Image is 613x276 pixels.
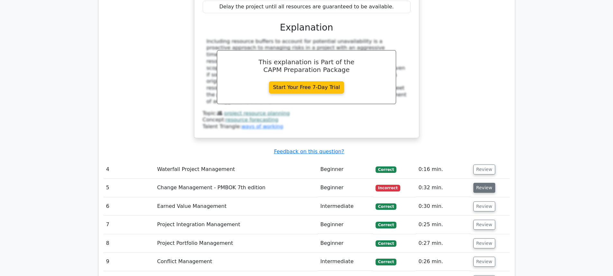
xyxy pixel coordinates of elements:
td: Beginner [318,160,373,179]
a: project resource planning [224,110,290,116]
div: Delay the project until all resources are guaranteed to be available. [203,1,411,13]
td: 0:16 min. [416,160,470,179]
span: Correct [376,240,396,247]
a: Start Your Free 7-Day Trial [269,81,344,93]
span: Correct [376,259,396,265]
div: Topic: [203,110,411,117]
span: Correct [376,166,396,173]
div: Talent Triangle: [203,110,411,130]
button: Review [473,165,495,174]
td: Waterfall Project Management [154,160,318,179]
button: Review [473,183,495,193]
td: Change Management - PMBOK 7th edition [154,179,318,197]
td: 0:30 min. [416,197,470,216]
a: Feedback on this question? [274,148,344,155]
td: Earned Value Management [154,197,318,216]
td: Conflict Management [154,253,318,271]
button: Review [473,201,495,211]
span: Correct [376,203,396,210]
td: Beginner [318,216,373,234]
td: 7 [104,216,155,234]
td: 6 [104,197,155,216]
button: Review [473,257,495,267]
div: Including resource buffers to account for potential unavailability is a proactive approach to man... [207,38,407,105]
td: 0:32 min. [416,179,470,197]
td: 4 [104,160,155,179]
td: 8 [104,234,155,253]
a: resource forecasting [226,117,278,123]
span: Incorrect [376,185,400,191]
td: 0:26 min. [416,253,470,271]
button: Review [473,220,495,230]
td: 0:27 min. [416,234,470,253]
a: ways of working [241,123,283,129]
div: Concept: [203,117,411,123]
span: Correct [376,222,396,228]
td: 0:25 min. [416,216,470,234]
td: Beginner [318,179,373,197]
h3: Explanation [207,22,407,33]
td: Intermediate [318,197,373,216]
td: 5 [104,179,155,197]
td: Project Portfolio Management [154,234,318,253]
td: Project Integration Management [154,216,318,234]
td: 9 [104,253,155,271]
button: Review [473,238,495,248]
td: Intermediate [318,253,373,271]
td: Beginner [318,234,373,253]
